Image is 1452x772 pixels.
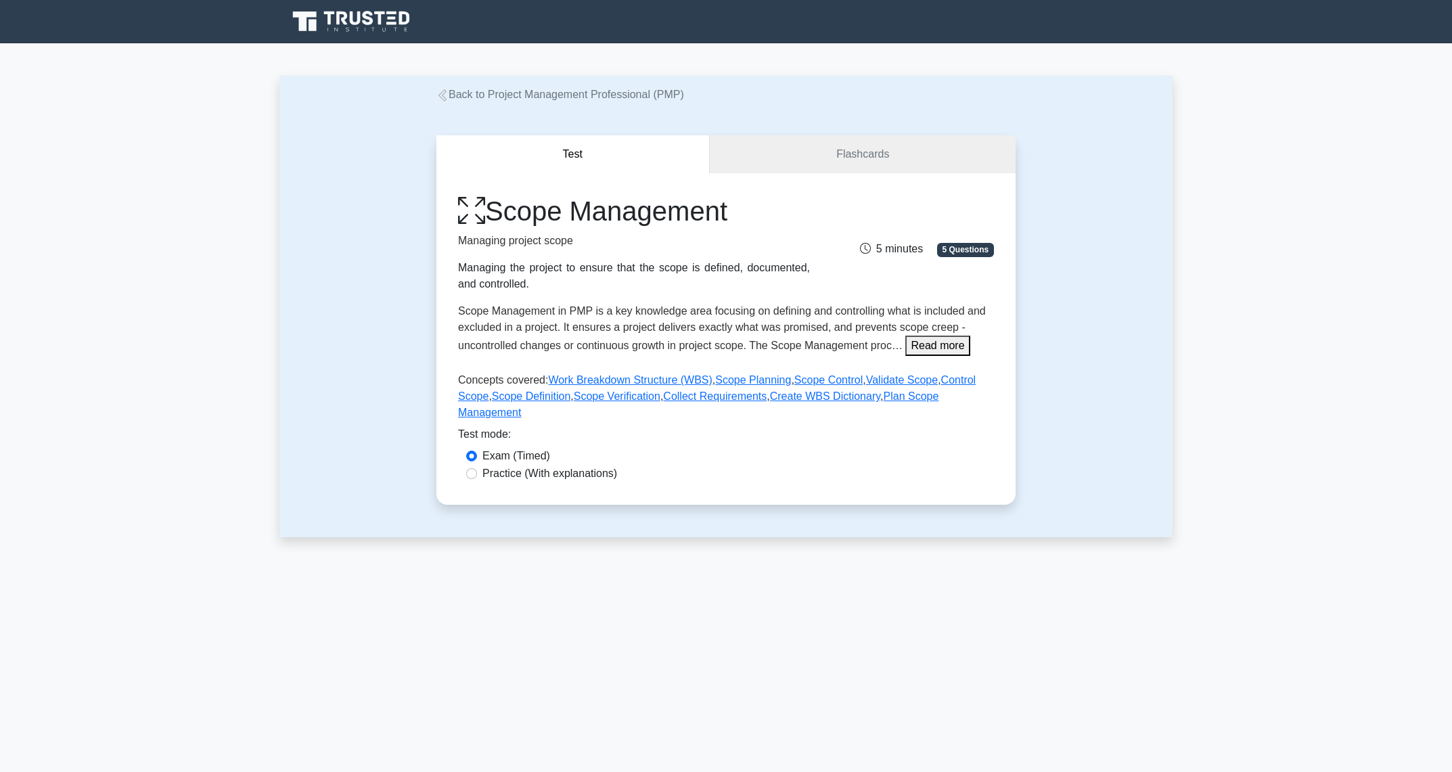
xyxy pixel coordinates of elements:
a: Work Breakdown Structure (WBS) [548,374,712,386]
label: Practice (With explanations) [482,466,617,482]
button: Read more [905,336,970,356]
a: Scope Control [794,374,863,386]
a: Flashcards [710,135,1016,174]
a: Validate Scope [866,374,938,386]
div: Managing the project to ensure that the scope is defined, documented, and controlled. [458,260,810,292]
a: Back to Project Management Professional (PMP) [436,89,684,100]
a: Create WBS Dictionary [770,390,880,402]
h1: Scope Management [458,195,810,227]
button: Test [436,135,710,174]
span: Scope Management in PMP is a key knowledge area focusing on defining and controlling what is incl... [458,305,986,351]
p: Managing project scope [458,233,810,249]
a: Collect Requirements [663,390,767,402]
a: Scope Planning [715,374,791,386]
p: Concepts covered: , , , , , , , , , [458,372,994,426]
div: Test mode: [458,426,994,448]
label: Exam (Timed) [482,448,550,464]
a: Scope Verification [574,390,660,402]
span: 5 Questions [937,243,994,256]
a: Scope Definition [492,390,571,402]
span: 5 minutes [860,243,923,254]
